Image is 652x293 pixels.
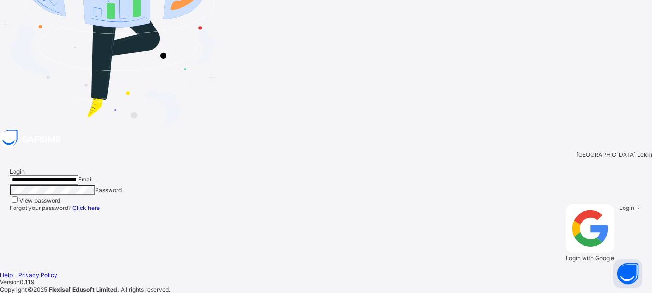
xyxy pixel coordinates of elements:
[18,271,57,279] a: Privacy Policy
[72,204,100,211] a: Click here
[619,204,634,211] span: Login
[95,186,122,194] span: Password
[49,286,119,293] strong: Flexisaf Edusoft Limited.
[566,204,614,253] img: google.396cfc9801f0270233282035f929180a.svg
[613,259,642,288] button: Open asap
[78,176,93,183] span: Email
[566,254,614,262] span: Login with Google
[10,204,100,211] span: Forgot your password?
[10,168,25,175] span: Login
[576,151,652,158] span: [GEOGRAPHIC_DATA] Lekki
[19,197,60,204] label: View password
